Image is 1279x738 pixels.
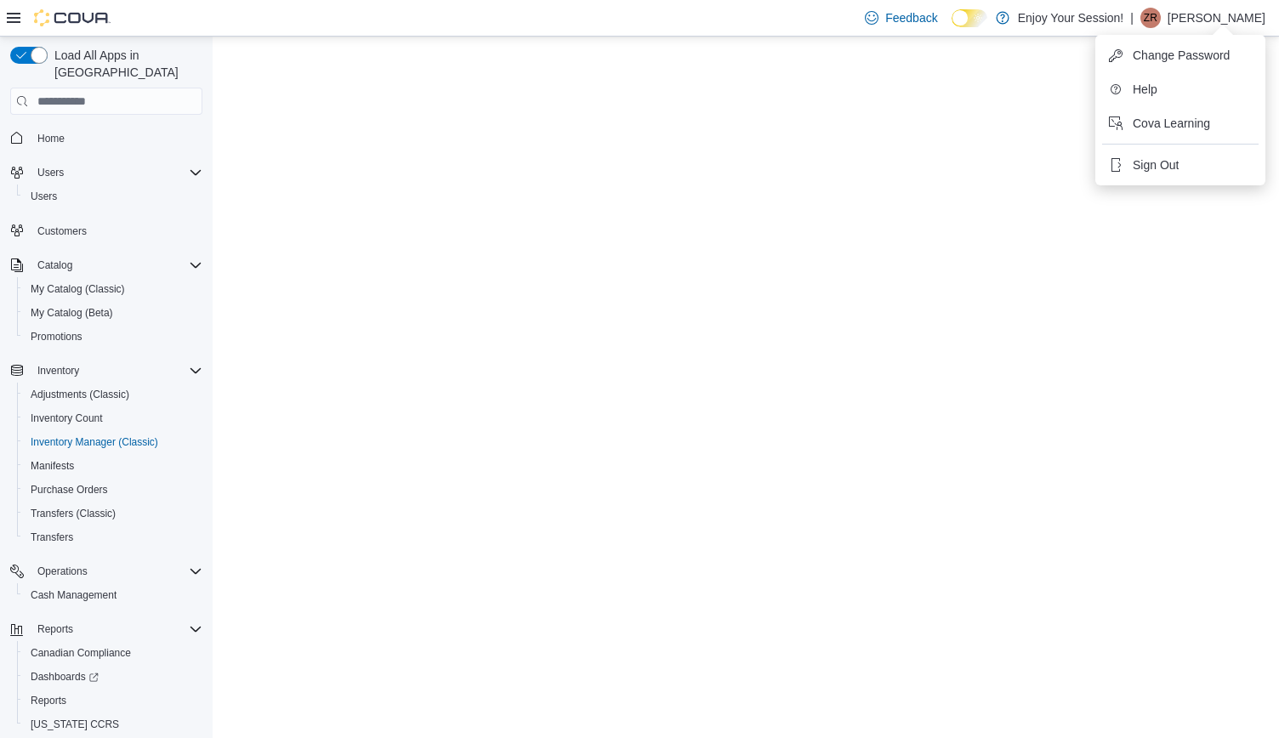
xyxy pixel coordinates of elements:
[17,641,209,665] button: Canadian Compliance
[3,125,209,150] button: Home
[31,388,129,401] span: Adjustments (Classic)
[24,303,120,323] a: My Catalog (Beta)
[1133,47,1230,64] span: Change Password
[37,224,87,238] span: Customers
[24,690,73,711] a: Reports
[24,326,89,347] a: Promotions
[37,565,88,578] span: Operations
[17,430,209,454] button: Inventory Manager (Classic)
[24,186,64,207] a: Users
[1140,8,1161,28] div: Zoe Reid
[24,432,202,452] span: Inventory Manager (Classic)
[24,527,202,548] span: Transfers
[24,303,202,323] span: My Catalog (Beta)
[952,27,952,28] span: Dark Mode
[31,220,202,241] span: Customers
[17,406,209,430] button: Inventory Count
[17,184,209,208] button: Users
[31,412,103,425] span: Inventory Count
[17,454,209,478] button: Manifests
[1102,151,1259,179] button: Sign Out
[24,643,138,663] a: Canadian Compliance
[31,459,74,473] span: Manifests
[24,408,110,429] a: Inventory Count
[1018,8,1124,28] p: Enjoy Your Session!
[24,585,202,605] span: Cash Management
[24,503,202,524] span: Transfers (Classic)
[885,9,937,26] span: Feedback
[37,258,72,272] span: Catalog
[24,503,122,524] a: Transfers (Classic)
[24,408,202,429] span: Inventory Count
[31,561,94,582] button: Operations
[3,559,209,583] button: Operations
[17,525,209,549] button: Transfers
[37,132,65,145] span: Home
[24,384,136,405] a: Adjustments (Classic)
[1133,115,1210,132] span: Cova Learning
[31,330,82,343] span: Promotions
[24,714,126,735] a: [US_STATE] CCRS
[31,619,80,639] button: Reports
[17,689,209,712] button: Reports
[31,360,86,381] button: Inventory
[3,253,209,277] button: Catalog
[24,186,202,207] span: Users
[31,435,158,449] span: Inventory Manager (Classic)
[952,9,987,27] input: Dark Mode
[34,9,111,26] img: Cova
[24,326,202,347] span: Promotions
[3,359,209,383] button: Inventory
[31,221,94,241] a: Customers
[1102,110,1259,137] button: Cova Learning
[31,360,202,381] span: Inventory
[858,1,944,35] a: Feedback
[31,255,79,275] button: Catalog
[3,161,209,184] button: Users
[31,588,117,602] span: Cash Management
[17,502,209,525] button: Transfers (Classic)
[31,646,131,660] span: Canadian Compliance
[31,306,113,320] span: My Catalog (Beta)
[31,282,125,296] span: My Catalog (Classic)
[17,325,209,349] button: Promotions
[24,690,202,711] span: Reports
[1130,8,1134,28] p: |
[3,219,209,243] button: Customers
[48,47,202,81] span: Load All Apps in [GEOGRAPHIC_DATA]
[31,694,66,707] span: Reports
[17,301,209,325] button: My Catalog (Beta)
[24,527,80,548] a: Transfers
[31,507,116,520] span: Transfers (Classic)
[1102,42,1259,69] button: Change Password
[1168,8,1265,28] p: [PERSON_NAME]
[24,480,202,500] span: Purchase Orders
[24,585,123,605] a: Cash Management
[17,712,209,736] button: [US_STATE] CCRS
[37,622,73,636] span: Reports
[31,531,73,544] span: Transfers
[24,480,115,500] a: Purchase Orders
[31,190,57,203] span: Users
[24,643,202,663] span: Canadian Compliance
[31,619,202,639] span: Reports
[3,617,209,641] button: Reports
[24,667,202,687] span: Dashboards
[24,456,81,476] a: Manifests
[31,128,71,149] a: Home
[17,478,209,502] button: Purchase Orders
[31,670,99,684] span: Dashboards
[24,279,132,299] a: My Catalog (Classic)
[24,714,202,735] span: Washington CCRS
[17,277,209,301] button: My Catalog (Classic)
[24,667,105,687] a: Dashboards
[37,364,79,378] span: Inventory
[17,383,209,406] button: Adjustments (Classic)
[31,561,202,582] span: Operations
[31,483,108,497] span: Purchase Orders
[31,718,119,731] span: [US_STATE] CCRS
[1133,156,1179,173] span: Sign Out
[1102,76,1259,103] button: Help
[24,279,202,299] span: My Catalog (Classic)
[17,665,209,689] a: Dashboards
